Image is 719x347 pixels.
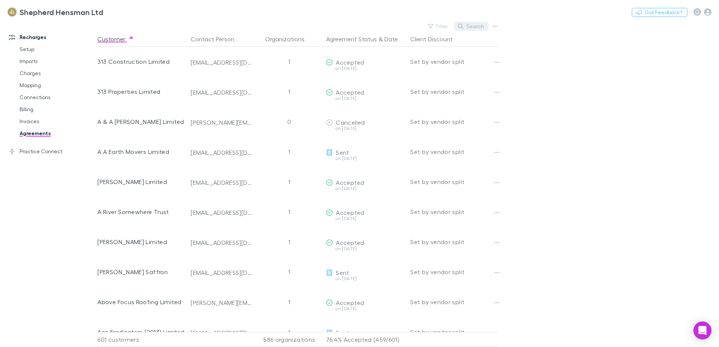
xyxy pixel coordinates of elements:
[97,137,185,167] div: A A Earth Movers Limited
[97,107,185,137] div: A & A [PERSON_NAME] Limited
[326,306,404,311] div: on [DATE]
[410,167,498,197] div: Set by vendor split
[12,55,102,67] a: Imports
[255,107,323,137] div: 0
[326,32,377,47] button: Agreement Status
[97,287,185,317] div: Above Focus Roofing Limited
[326,246,404,251] div: on [DATE]
[255,197,323,227] div: 1
[326,66,404,71] div: on [DATE]
[336,59,364,66] span: Accepted
[336,179,364,186] span: Accepted
[326,156,404,161] div: on [DATE]
[97,227,185,257] div: [PERSON_NAME] Limited
[191,269,252,276] div: [EMAIL_ADDRESS][DOMAIN_NAME]
[12,127,102,139] a: Agreements
[632,8,687,17] button: Got Feedback?
[255,167,323,197] div: 1
[191,239,252,246] div: [EMAIL_ADDRESS][DOMAIN_NAME]
[255,227,323,257] div: 1
[326,126,404,131] div: on [DATE]
[97,77,185,107] div: 313 Properties Limited
[12,43,102,55] a: Setup
[693,321,711,339] div: Open Intercom Messenger
[12,67,102,79] a: Charges
[336,329,349,336] span: Sent
[410,317,498,347] div: Set by vendor split
[410,137,498,167] div: Set by vendor split
[336,89,364,96] span: Accepted
[191,299,252,306] div: [PERSON_NAME][EMAIL_ADDRESS][DOMAIN_NAME]
[326,32,404,47] div: &
[97,167,185,197] div: [PERSON_NAME] Limited
[97,317,185,347] div: Ace Eradicators (2013) Limited
[336,119,365,126] span: Cancelled
[336,149,349,156] span: Sent
[97,197,185,227] div: A River Somewhere Trust
[191,209,252,216] div: [EMAIL_ADDRESS][DOMAIN_NAME]
[12,115,102,127] a: Invoices
[97,47,185,77] div: 313 Construction Limited
[410,32,462,47] button: Client Discount
[12,91,102,103] a: Connections
[336,239,364,246] span: Accepted
[410,227,498,257] div: Set by vendor split
[97,332,188,347] div: 601 customers
[410,287,498,317] div: Set by vendor split
[191,179,252,186] div: [EMAIL_ADDRESS][DOMAIN_NAME]
[255,77,323,107] div: 1
[255,137,323,167] div: 1
[336,299,364,306] span: Accepted
[410,257,498,287] div: Set by vendor split
[191,329,252,336] div: [EMAIL_ADDRESS][DOMAIN_NAME]
[12,79,102,91] a: Mapping
[97,32,134,47] button: Customer
[326,96,404,101] div: on [DATE]
[336,269,349,276] span: Sent
[410,77,498,107] div: Set by vendor split
[326,186,404,191] div: on [DATE]
[191,119,252,126] div: [PERSON_NAME][EMAIL_ADDRESS][DOMAIN_NAME]
[97,257,185,287] div: [PERSON_NAME] Saffron
[410,47,498,77] div: Set by vendor split
[191,89,252,96] div: [EMAIL_ADDRESS][DOMAIN_NAME]
[410,107,498,137] div: Set by vendor split
[454,22,488,31] button: Search
[8,8,17,17] img: Shepherd Hensman Ltd's Logo
[191,149,252,156] div: [EMAIL_ADDRESS][DOMAIN_NAME]
[326,332,404,347] p: 76.4% Accepted (459/601)
[326,216,404,221] div: on [DATE]
[410,197,498,227] div: Set by vendor split
[255,257,323,287] div: 1
[336,209,364,216] span: Accepted
[265,32,314,47] button: Organizations
[12,103,102,115] a: Billing
[255,47,323,77] div: 1
[3,3,108,21] a: Shepherd Hensman Ltd
[191,59,252,66] div: [EMAIL_ADDRESS][DOMAIN_NAME]
[255,317,323,347] div: 1
[2,31,102,43] a: Recharges
[20,8,103,17] h3: Shepherd Hensman Ltd
[2,145,102,157] a: Practice Connect
[191,32,243,47] button: Contact Person
[255,287,323,317] div: 1
[424,22,453,31] button: Filter
[384,32,398,47] button: Date
[255,332,323,347] div: 586 organizations
[326,276,404,281] div: on [DATE]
